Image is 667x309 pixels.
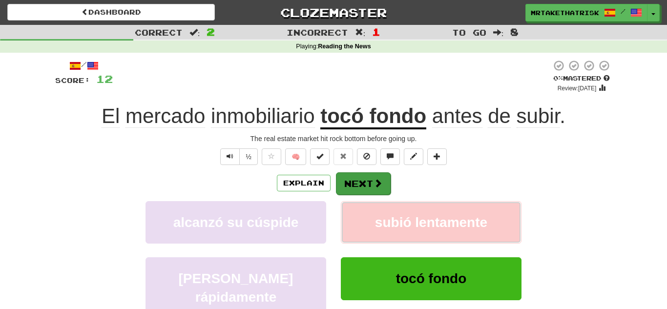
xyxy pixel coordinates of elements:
a: Mrtakethatrisk / [525,4,647,21]
span: : [493,28,504,37]
span: : [355,28,366,37]
span: subir [517,104,560,128]
button: Reset to 0% Mastered (alt+r) [333,148,353,165]
span: . [426,104,565,127]
span: : [189,28,200,37]
span: mercado [125,104,205,128]
button: ½ [239,148,258,165]
span: 1 [372,26,380,38]
span: El [102,104,120,128]
div: Text-to-speech controls [218,148,258,165]
a: Dashboard [7,4,215,21]
button: 🧠 [285,148,306,165]
button: Set this sentence to 100% Mastered (alt+m) [310,148,330,165]
span: Score: [55,76,90,84]
span: [PERSON_NAME] rápidamente [179,271,293,304]
span: To go [452,27,486,37]
span: Incorrect [287,27,348,37]
button: Play sentence audio (ctl+space) [220,148,240,165]
span: subió lentamente [375,215,487,230]
span: de [488,104,511,128]
button: Ignore sentence (alt+i) [357,148,376,165]
strong: Reading the News [318,43,371,50]
span: 0 % [553,74,563,82]
button: Next [336,172,391,195]
span: 8 [510,26,519,38]
button: alcanzó su cúspide [146,201,326,244]
span: alcanzó su cúspide [173,215,299,230]
u: tocó fondo [320,104,426,129]
span: 2 [207,26,215,38]
a: Clozemaster [229,4,437,21]
button: tocó fondo [341,257,521,300]
span: tocó fondo [396,271,467,286]
span: 12 [96,73,113,85]
div: The real estate market hit rock bottom before going up. [55,134,612,144]
div: Mastered [551,74,612,83]
button: Add to collection (alt+a) [427,148,447,165]
span: / [621,8,625,15]
button: Edit sentence (alt+d) [404,148,423,165]
button: subió lentamente [341,201,521,244]
button: Discuss sentence (alt+u) [380,148,400,165]
span: Correct [135,27,183,37]
span: Mrtakethatrisk [531,8,599,17]
small: Review: [DATE] [558,85,597,92]
div: / [55,60,113,72]
button: Favorite sentence (alt+f) [262,148,281,165]
span: inmobiliario [211,104,314,128]
button: Explain [277,175,331,191]
span: antes [432,104,482,128]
